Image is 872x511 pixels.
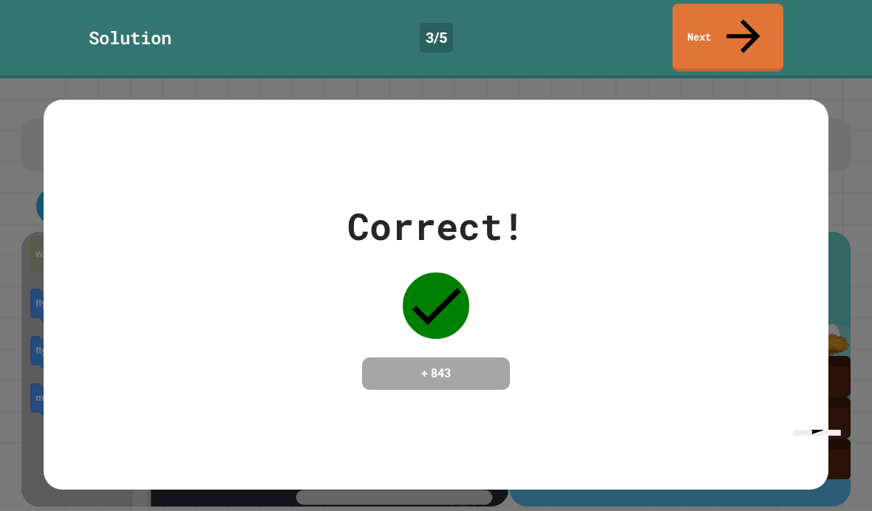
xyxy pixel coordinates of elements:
h4: + 843 [377,365,495,383]
iframe: chat widget [788,430,859,498]
div: Correct! [347,199,525,254]
a: Next [672,4,783,72]
div: 3 / 5 [420,23,453,52]
div: Solution [89,24,171,51]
